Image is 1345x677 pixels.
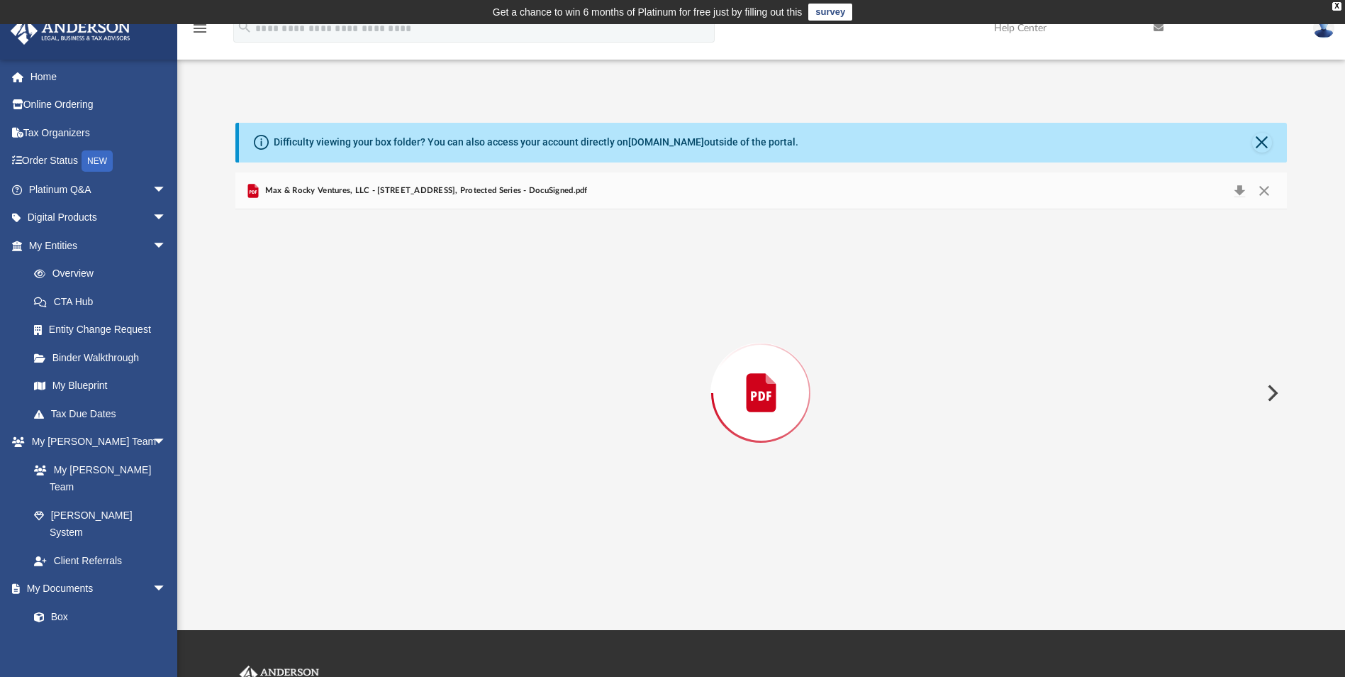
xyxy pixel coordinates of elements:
[20,260,188,288] a: Overview
[152,231,181,260] span: arrow_drop_down
[152,175,181,204] span: arrow_drop_down
[1251,181,1277,201] button: Close
[274,135,798,150] div: Difficulty viewing your box folder? You can also access your account directly on outside of the p...
[191,20,208,37] i: menu
[1313,18,1334,38] img: User Pic
[20,287,188,316] a: CTA Hub
[6,17,135,45] img: Anderson Advisors Platinum Portal
[20,400,188,428] a: Tax Due Dates
[262,185,587,197] span: Max & Rocky Ventures, LLC - [STREET_ADDRESS], Protected Series - DocuSigned.pdf
[152,204,181,233] span: arrow_drop_down
[152,575,181,604] span: arrow_drop_down
[10,428,181,456] a: My [PERSON_NAME] Teamarrow_drop_down
[1252,133,1272,153] button: Close
[82,150,113,172] div: NEW
[10,119,188,147] a: Tax Organizers
[10,175,188,204] a: Platinum Q&Aarrow_drop_down
[1332,2,1341,11] div: close
[1227,181,1252,201] button: Download
[493,4,803,21] div: Get a chance to win 6 months of Platinum for free just by filling out this
[20,602,174,631] a: Box
[10,62,188,91] a: Home
[20,372,181,400] a: My Blueprint
[237,19,252,35] i: search
[10,231,188,260] a: My Entitiesarrow_drop_down
[191,27,208,37] a: menu
[235,172,1286,576] div: Preview
[10,91,188,119] a: Online Ordering
[10,147,188,176] a: Order StatusNEW
[20,546,181,575] a: Client Referrals
[808,4,852,21] a: survey
[628,136,704,148] a: [DOMAIN_NAME]
[10,575,181,603] a: My Documentsarrow_drop_down
[20,316,188,344] a: Entity Change Request
[20,501,181,546] a: [PERSON_NAME] System
[152,428,181,457] span: arrow_drop_down
[10,204,188,232] a: Digital Productsarrow_drop_down
[1256,373,1287,413] button: Next File
[20,343,188,372] a: Binder Walkthrough
[20,456,174,501] a: My [PERSON_NAME] Team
